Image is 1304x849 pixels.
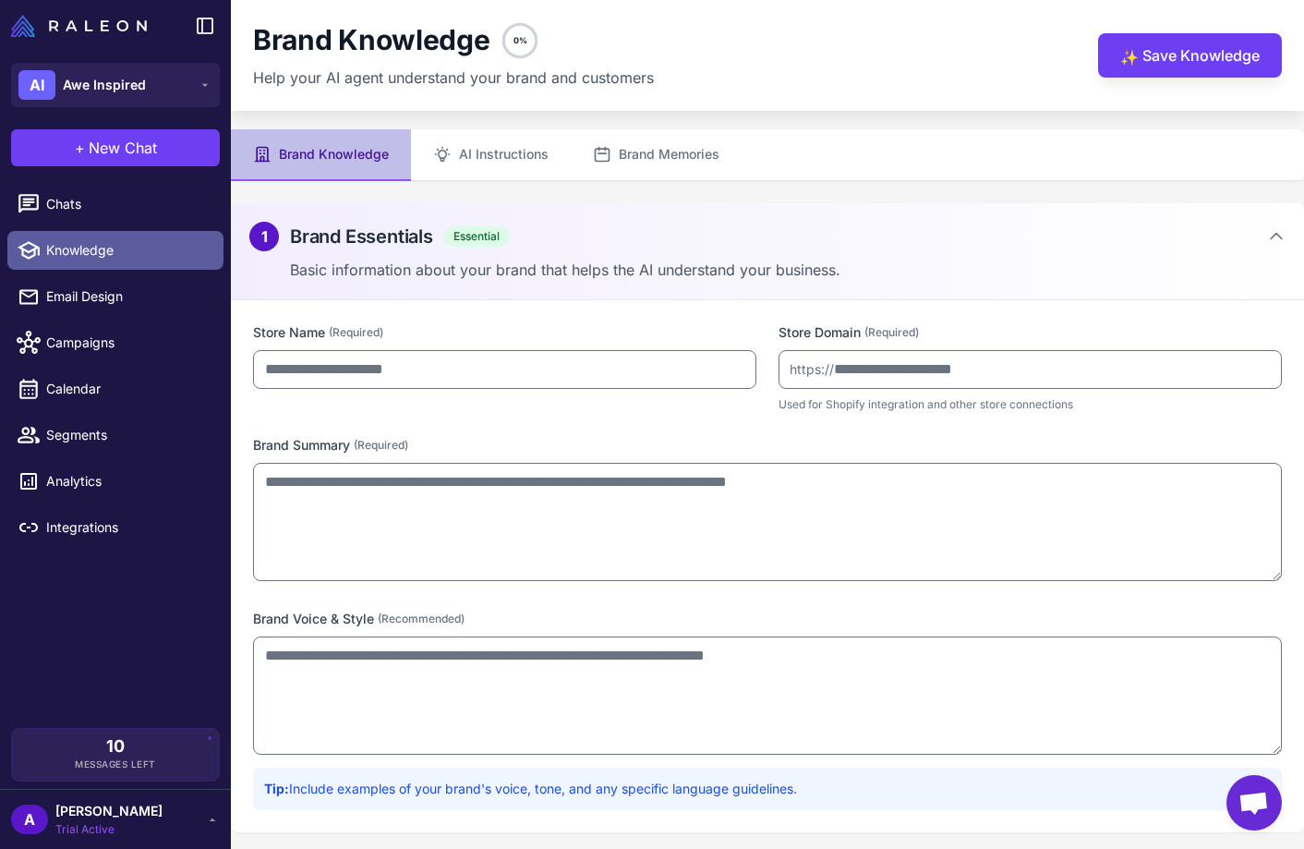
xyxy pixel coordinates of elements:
a: Segments [7,416,223,455]
label: Store Domain [779,322,1282,343]
p: Basic information about your brand that helps the AI understand your business. [290,259,1286,281]
a: Calendar [7,370,223,408]
text: 0% [513,35,526,45]
span: Trial Active [55,821,163,838]
span: Chats [46,194,209,214]
span: 10 [106,738,125,755]
span: Campaigns [46,333,209,353]
button: Brand Memories [571,129,742,181]
span: Analytics [46,471,209,491]
span: Messages Left [75,758,156,771]
span: (Required) [864,324,919,341]
span: Integrations [46,517,209,538]
label: Brand Summary [253,435,1282,455]
label: Store Name [253,322,756,343]
button: +New Chat [11,129,220,166]
button: ✨Save Knowledge [1098,33,1282,78]
div: A [11,805,48,834]
span: ✨ [1120,46,1135,61]
span: New Chat [89,137,157,159]
p: Help your AI agent understand your brand and customers [253,67,654,89]
span: Segments [46,425,209,445]
a: Campaigns [7,323,223,362]
p: Include examples of your brand's voice, tone, and any specific language guidelines. [264,779,1271,799]
label: Brand Voice & Style [253,609,1282,629]
p: Used for Shopify integration and other store connections [779,396,1282,413]
span: Essential [444,226,509,247]
a: Raleon Logo [11,15,154,37]
a: Chats [7,185,223,224]
div: Open chat [1226,775,1282,831]
button: AIAwe Inspired [11,63,220,107]
span: Calendar [46,379,209,399]
span: Awe Inspired [63,75,146,95]
strong: Tip: [264,781,289,796]
span: Email Design [46,286,209,307]
a: Analytics [7,462,223,501]
span: [PERSON_NAME] [55,801,163,821]
div: AI [18,70,55,100]
span: Knowledge [46,240,209,261]
button: AI Instructions [411,129,571,181]
span: (Recommended) [378,611,465,627]
div: 1 [249,222,279,251]
a: Knowledge [7,231,223,270]
a: Email Design [7,277,223,316]
h2: Brand Essentials [290,223,433,250]
span: + [75,137,85,159]
span: (Required) [354,437,408,454]
img: Raleon Logo [11,15,147,37]
a: Integrations [7,508,223,547]
h1: Brand Knowledge [253,23,490,58]
button: Brand Knowledge [231,129,411,181]
span: (Required) [329,324,383,341]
